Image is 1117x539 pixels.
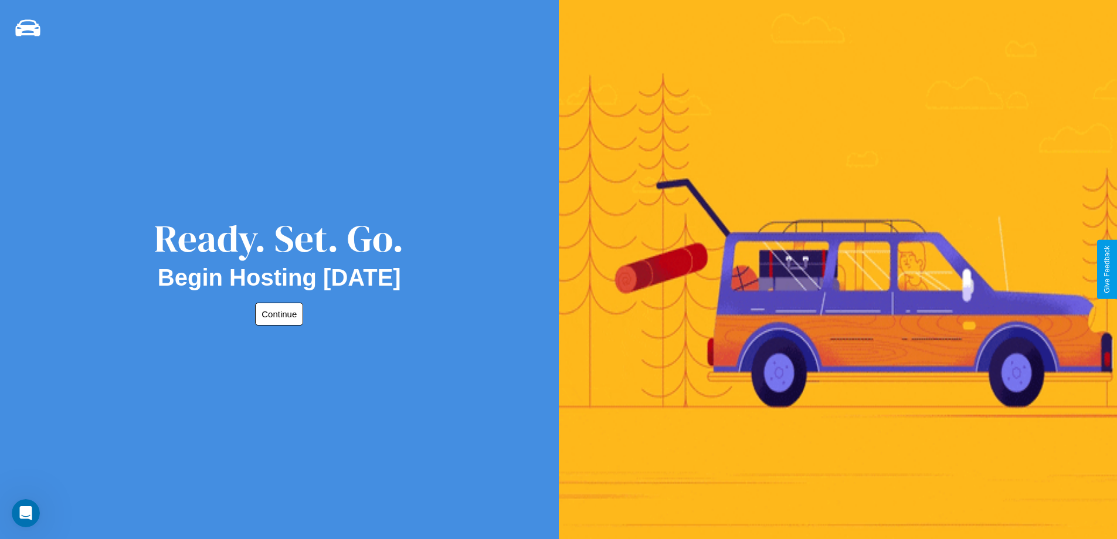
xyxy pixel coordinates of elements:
h2: Begin Hosting [DATE] [158,265,401,291]
div: Give Feedback [1103,246,1111,293]
button: Continue [255,303,303,326]
div: Ready. Set. Go. [154,212,404,265]
iframe: Intercom live chat [12,499,40,527]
